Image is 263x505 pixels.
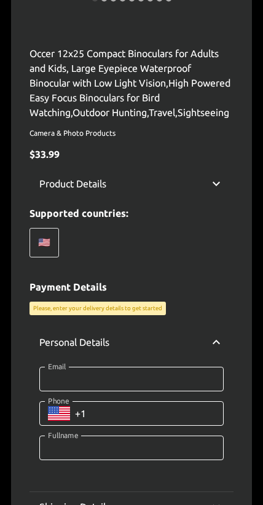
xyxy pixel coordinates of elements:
div: Product Details [29,169,234,198]
p: Supported countries: [29,206,234,221]
button: Select country [48,404,70,423]
p: Please, enter your delivery details to get started [33,304,162,313]
div: 🇺🇸 [29,228,59,257]
span: $ 33.99 [29,149,60,160]
p: Product Details [39,176,106,191]
label: Email [48,361,66,372]
div: Personal Details [29,323,234,362]
label: Fullname [48,430,79,440]
label: Phone [48,396,69,406]
span: Camera & Photo Products [29,127,234,139]
p: Payment Details [29,280,234,294]
p: Personal Details [39,335,109,350]
p: Occer 12x25 Compact Binoculars for Adults and Kids, Large Eyepiece Waterproof Binocular with Low ... [29,46,234,120]
input: +1 (702) 123-4567 [75,401,224,426]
